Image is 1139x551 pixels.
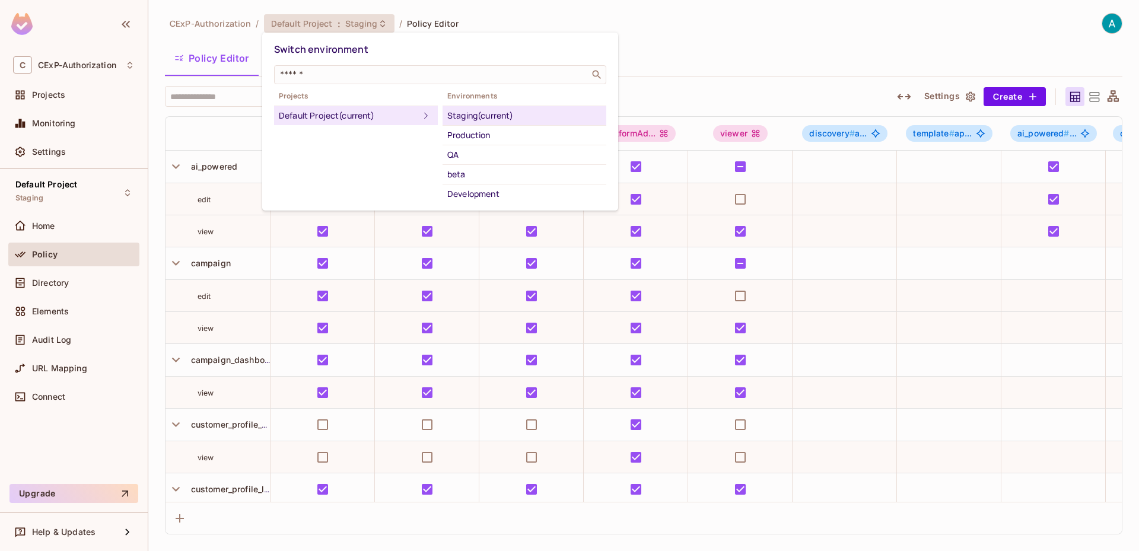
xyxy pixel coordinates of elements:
div: Default Project (current) [279,109,419,123]
div: Production [447,128,602,142]
div: QA [447,148,602,162]
div: beta [447,167,602,181]
span: Projects [274,91,438,101]
span: Environments [443,91,606,101]
span: Switch environment [274,43,368,56]
div: Staging (current) [447,109,602,123]
div: Development [447,187,602,201]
